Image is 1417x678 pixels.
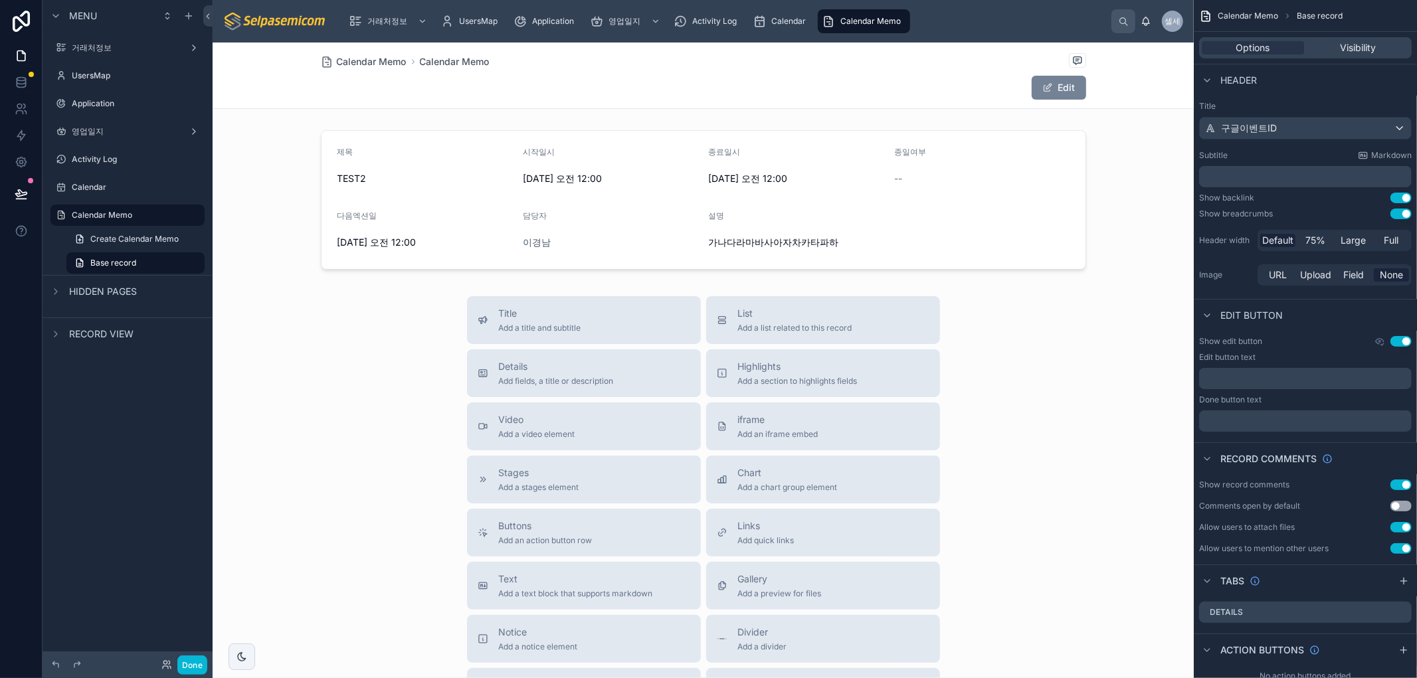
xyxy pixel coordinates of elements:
a: Calendar Memo [420,55,490,68]
a: 거래처정보 [345,9,434,33]
span: Options [1236,41,1270,54]
span: Base record [1297,11,1343,21]
button: LinksAdd quick links [706,509,940,556]
span: Add an iframe embed [738,429,818,440]
a: Activity Log [50,149,205,170]
span: iframe [738,413,818,426]
span: Application [532,16,574,27]
span: Buttons [499,519,593,533]
span: Create Calendar Memo [90,234,179,244]
span: Chart [738,466,838,479]
button: ListAdd a list related to this record [706,296,940,344]
span: Add a chart group element [738,482,838,493]
label: Title [1199,101,1412,112]
span: Upload [1300,268,1331,282]
span: Default [1262,234,1293,247]
a: Calendar Memo [321,55,407,68]
a: Markdown [1358,150,1412,161]
a: UsersMap [50,65,205,86]
span: Action buttons [1220,643,1304,657]
a: Application [50,93,205,114]
button: StagesAdd a stages element [467,456,701,503]
span: URL [1269,268,1287,282]
button: DetailsAdd fields, a title or description [467,349,701,397]
button: GalleryAdd a preview for files [706,562,940,610]
span: Calendar [771,16,806,27]
span: Add fields, a title or description [499,376,614,386]
span: List [738,307,852,320]
span: Full [1384,234,1399,247]
label: Header width [1199,235,1252,246]
label: Edit button text [1199,352,1256,363]
label: Activity Log [72,154,202,165]
label: Image [1199,270,1252,280]
button: DividerAdd a divider [706,615,940,663]
span: Visibility [1340,41,1376,54]
span: Video [499,413,575,426]
span: Add a list related to this record [738,323,852,333]
div: scrollable content [1199,368,1412,389]
span: 75% [1306,234,1326,247]
span: 영업일지 [609,16,640,27]
span: 구글이벤트ID [1221,122,1277,135]
span: Add a video element [499,429,575,440]
a: Calendar Memo [818,9,910,33]
div: Comments open by default [1199,501,1300,511]
button: Edit [1032,76,1086,100]
a: 영업일지 [586,9,667,33]
div: Show record comments [1199,479,1289,490]
a: Calendar [749,9,815,33]
label: 영업일지 [72,126,183,137]
label: Calendar [72,182,202,193]
a: Calendar Memo [50,205,205,226]
div: scrollable content [1199,410,1412,432]
a: 거래처정보 [50,37,205,58]
span: Add a title and subtitle [499,323,581,333]
span: Edit button [1220,309,1283,322]
button: TextAdd a text block that supports markdown [467,562,701,610]
span: Add a preview for files [738,588,822,599]
span: Stages [499,466,579,479]
span: Calendar Memo [337,55,407,68]
span: Header [1220,74,1257,87]
button: iframeAdd an iframe embed [706,402,940,450]
span: Add a notice element [499,641,578,652]
a: Calendar [50,177,205,198]
div: Allow users to attach files [1199,522,1295,533]
div: Show backlink [1199,193,1254,203]
span: UsersMap [459,16,498,27]
label: Calendar Memo [72,210,197,220]
button: ButtonsAdd an action button row [467,509,701,556]
span: Divider [738,626,787,639]
button: TitleAdd a title and subtitle [467,296,701,344]
a: Application [510,9,583,33]
span: Links [738,519,795,533]
span: None [1380,268,1403,282]
label: Show edit button [1199,336,1262,347]
span: Large [1341,234,1367,247]
button: ChartAdd a chart group element [706,456,940,503]
span: Add a text block that supports markdown [499,588,653,599]
label: Application [72,98,202,109]
a: Create Calendar Memo [66,228,205,250]
label: Done button text [1199,394,1262,405]
span: Add quick links [738,535,795,546]
span: Record view [69,327,134,341]
span: 거래처정보 [367,16,407,27]
span: Title [499,307,581,320]
span: Highlights [738,360,858,373]
img: App logo [223,11,328,32]
span: Field [1343,268,1364,282]
div: Allow users to mention other users [1199,543,1329,554]
label: UsersMap [72,70,202,81]
span: Notice [499,626,578,639]
label: Details [1210,607,1243,618]
label: Subtitle [1199,150,1228,161]
div: Show breadcrumbs [1199,209,1273,219]
div: scrollable content [1199,166,1412,187]
button: VideoAdd a video element [467,402,701,450]
button: NoticeAdd a notice element [467,615,701,663]
span: Add an action button row [499,535,593,546]
span: Add a divider [738,641,787,652]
